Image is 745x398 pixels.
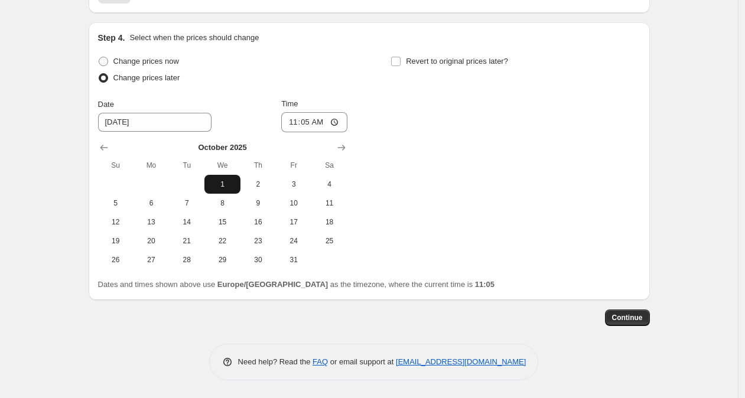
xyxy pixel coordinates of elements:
span: 22 [209,236,235,246]
a: [EMAIL_ADDRESS][DOMAIN_NAME] [396,357,526,366]
span: 17 [281,217,307,227]
span: 15 [209,217,235,227]
button: Monday October 6 2025 [134,194,169,213]
button: Wednesday October 22 2025 [204,231,240,250]
span: Mo [138,161,164,170]
span: 28 [174,255,200,265]
button: Saturday October 4 2025 [311,175,347,194]
span: 12 [103,217,129,227]
span: 27 [138,255,164,265]
span: 4 [316,180,342,189]
span: 2 [245,180,271,189]
span: 23 [245,236,271,246]
button: Friday October 24 2025 [276,231,311,250]
button: Wednesday October 1 2025 [204,175,240,194]
b: 11:05 [475,280,495,289]
span: Fr [281,161,307,170]
h2: Step 4. [98,32,125,44]
span: Th [245,161,271,170]
span: Revert to original prices later? [406,57,508,66]
span: We [209,161,235,170]
button: Tuesday October 21 2025 [169,231,204,250]
span: 5 [103,198,129,208]
span: 14 [174,217,200,227]
button: Thursday October 30 2025 [240,250,276,269]
span: 19 [103,236,129,246]
th: Wednesday [204,156,240,175]
span: 20 [138,236,164,246]
span: 25 [316,236,342,246]
span: 6 [138,198,164,208]
span: 26 [103,255,129,265]
span: 1 [209,180,235,189]
button: Tuesday October 7 2025 [169,194,204,213]
button: Thursday October 9 2025 [240,194,276,213]
span: 29 [209,255,235,265]
span: 10 [281,198,307,208]
button: Tuesday October 28 2025 [169,250,204,269]
p: Select when the prices should change [129,32,259,44]
th: Tuesday [169,156,204,175]
b: Europe/[GEOGRAPHIC_DATA] [217,280,328,289]
button: Saturday October 25 2025 [311,231,347,250]
button: Continue [605,309,650,326]
button: Sunday October 26 2025 [98,250,134,269]
button: Tuesday October 14 2025 [169,213,204,231]
button: Thursday October 16 2025 [240,213,276,231]
button: Sunday October 12 2025 [98,213,134,231]
button: Wednesday October 29 2025 [204,250,240,269]
button: Friday October 10 2025 [276,194,311,213]
span: 31 [281,255,307,265]
span: Change prices later [113,73,180,82]
button: Friday October 31 2025 [276,250,311,269]
button: Monday October 20 2025 [134,231,169,250]
span: Dates and times shown above use as the timezone, where the current time is [98,280,495,289]
button: Wednesday October 15 2025 [204,213,240,231]
span: 24 [281,236,307,246]
span: 18 [316,217,342,227]
span: Time [281,99,298,108]
span: or email support at [328,357,396,366]
span: 21 [174,236,200,246]
span: Need help? Read the [238,357,313,366]
button: Saturday October 11 2025 [311,194,347,213]
button: Wednesday October 8 2025 [204,194,240,213]
span: 7 [174,198,200,208]
span: 13 [138,217,164,227]
button: Show previous month, September 2025 [96,139,112,156]
th: Sunday [98,156,134,175]
span: Continue [612,313,643,322]
input: 9/29/2025 [98,113,212,132]
span: Sa [316,161,342,170]
th: Monday [134,156,169,175]
button: Thursday October 23 2025 [240,231,276,250]
span: 9 [245,198,271,208]
input: 12:00 [281,112,347,132]
span: 11 [316,198,342,208]
th: Saturday [311,156,347,175]
th: Thursday [240,156,276,175]
button: Show next month, November 2025 [333,139,350,156]
button: Thursday October 2 2025 [240,175,276,194]
button: Monday October 13 2025 [134,213,169,231]
span: 30 [245,255,271,265]
th: Friday [276,156,311,175]
button: Saturday October 18 2025 [311,213,347,231]
span: Date [98,100,114,109]
span: 3 [281,180,307,189]
span: Su [103,161,129,170]
span: Tu [174,161,200,170]
span: Change prices now [113,57,179,66]
button: Monday October 27 2025 [134,250,169,269]
button: Friday October 17 2025 [276,213,311,231]
a: FAQ [313,357,328,366]
button: Sunday October 5 2025 [98,194,134,213]
span: 8 [209,198,235,208]
button: Friday October 3 2025 [276,175,311,194]
button: Sunday October 19 2025 [98,231,134,250]
span: 16 [245,217,271,227]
